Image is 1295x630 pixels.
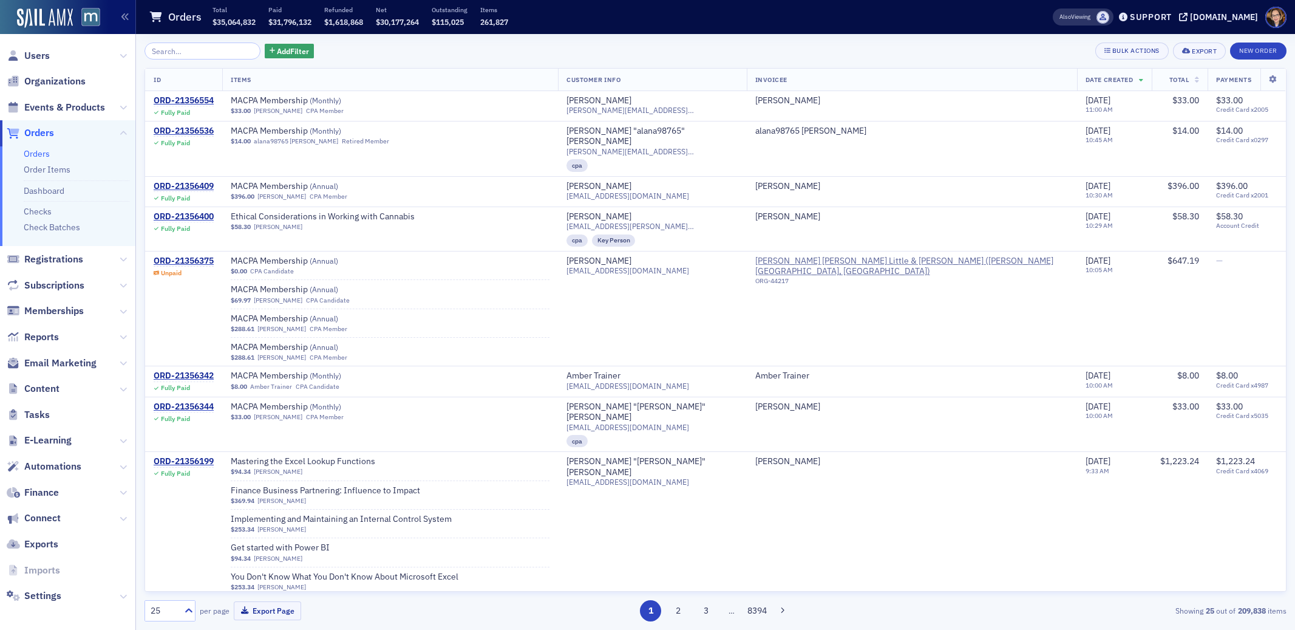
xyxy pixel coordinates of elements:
button: 3 [695,600,716,621]
span: ( Monthly ) [310,402,341,411]
span: MACPA Membership [231,402,384,413]
span: Credit Card x0297 [1216,136,1277,144]
div: Fully Paid [161,194,190,202]
span: $14.00 [231,137,251,145]
a: Imports [7,564,60,577]
span: $94.34 [231,468,251,476]
a: MACPA Membership (Annual) [231,342,384,353]
button: Export [1173,43,1226,60]
span: $288.61 [231,325,254,333]
a: [PERSON_NAME] [254,555,302,563]
span: Amber Trainer [755,371,1069,382]
span: Get started with Power BI [231,543,384,553]
div: Export [1192,48,1217,55]
span: Payments [1216,75,1251,84]
a: [PERSON_NAME] [257,354,306,361]
a: [PERSON_NAME] [257,497,306,505]
span: $253.34 [231,526,254,533]
a: Orders [24,148,50,159]
a: [PERSON_NAME] [254,223,302,231]
a: Finance Business Partnering: Influence to Impact [231,485,420,496]
span: $58.30 [1216,211,1243,222]
span: Email Marketing [24,357,97,370]
a: Reports [7,330,59,344]
a: [PERSON_NAME] [755,456,820,467]
time: 10:30 AM [1086,191,1113,199]
a: alana98765 [PERSON_NAME] [755,126,866,137]
a: ORD-21356375 [154,256,214,267]
img: SailAMX [17,9,73,28]
span: MACPA Membership [231,95,384,106]
div: ORD-21356554 [154,95,214,106]
span: Exports [24,538,58,551]
a: [PERSON_NAME] [566,95,631,106]
a: MACPA Membership (Monthly) [231,371,384,382]
a: Memberships [7,304,84,318]
div: Key Person [592,235,636,247]
p: Refunded [324,5,363,14]
a: [PERSON_NAME] "[PERSON_NAME]" [PERSON_NAME] [566,402,738,423]
span: Customer Info [566,75,620,84]
a: [PERSON_NAME] [755,402,820,413]
div: Fully Paid [161,225,190,233]
div: cpa [566,435,588,447]
div: Bulk Actions [1112,47,1160,54]
a: [PERSON_NAME] [254,107,302,115]
a: Check Batches [24,222,80,233]
span: Grandizio Wilkins Little & Matthews (Hunt Valley, MD) [755,256,1069,277]
button: Bulk Actions [1095,43,1169,60]
span: Finance [24,486,59,499]
div: CPA Member [306,413,344,421]
div: Amber Trainer [755,371,809,382]
a: [PERSON_NAME] "alana98765" [PERSON_NAME] [566,126,738,147]
a: Settings [7,589,61,603]
span: CONSTANCE NWOSU [755,95,1069,106]
span: $33.00 [1216,95,1243,106]
a: Amber Trainer [566,371,620,382]
span: ( Annual ) [310,284,338,294]
span: Allie Appleby [755,456,1069,467]
span: $94.34 [231,555,251,563]
span: Events & Products [24,101,105,114]
img: SailAMX [81,8,100,27]
time: 10:05 AM [1086,265,1113,274]
div: Fully Paid [161,415,190,423]
a: [PERSON_NAME] [566,256,631,267]
button: AddFilter [265,44,314,59]
a: ORD-21356400 [154,211,214,222]
div: [PERSON_NAME] [755,181,820,192]
a: Organizations [7,75,86,88]
a: [PERSON_NAME] [566,181,631,192]
span: Organizations [24,75,86,88]
div: Retired Member [342,137,389,145]
span: Credit Card x5035 [1216,412,1277,420]
a: [PERSON_NAME] [755,95,820,106]
span: [DATE] [1086,401,1110,412]
span: Justin Chase [1096,11,1109,24]
button: 2 [668,600,689,621]
span: [DATE] [1086,180,1110,191]
div: CPA Candidate [306,296,350,304]
span: Total [1169,75,1189,84]
span: $14.00 [1216,125,1243,136]
p: Items [480,5,508,14]
span: Kara King Bess [755,211,1069,222]
span: [EMAIL_ADDRESS][DOMAIN_NAME] [566,266,689,275]
span: $33.00 [1172,401,1199,412]
a: [PERSON_NAME] [254,413,302,421]
span: ( Monthly ) [310,371,341,380]
span: Credit Card x2005 [1216,106,1277,114]
a: [PERSON_NAME] [566,211,631,222]
span: $33.00 [231,413,251,421]
a: MACPA Membership (Annual) [231,256,384,267]
a: ORD-21356536 [154,126,214,137]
